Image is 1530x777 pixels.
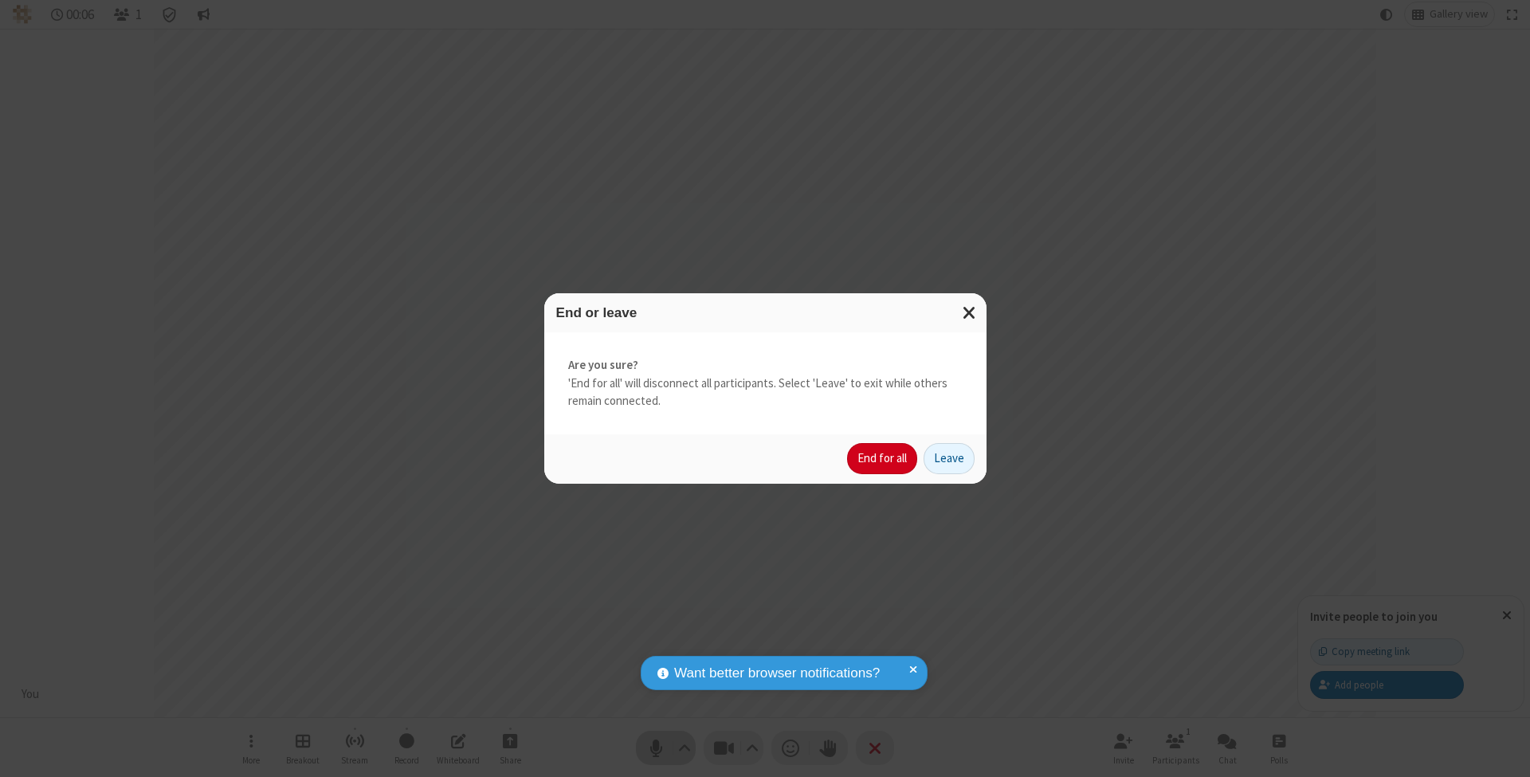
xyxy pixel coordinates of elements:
div: 'End for all' will disconnect all participants. Select 'Leave' to exit while others remain connec... [544,332,987,434]
button: Close modal [953,293,987,332]
button: End for all [847,443,917,475]
button: Leave [924,443,975,475]
h3: End or leave [556,305,975,320]
strong: Are you sure? [568,356,963,375]
span: Want better browser notifications? [674,663,880,684]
